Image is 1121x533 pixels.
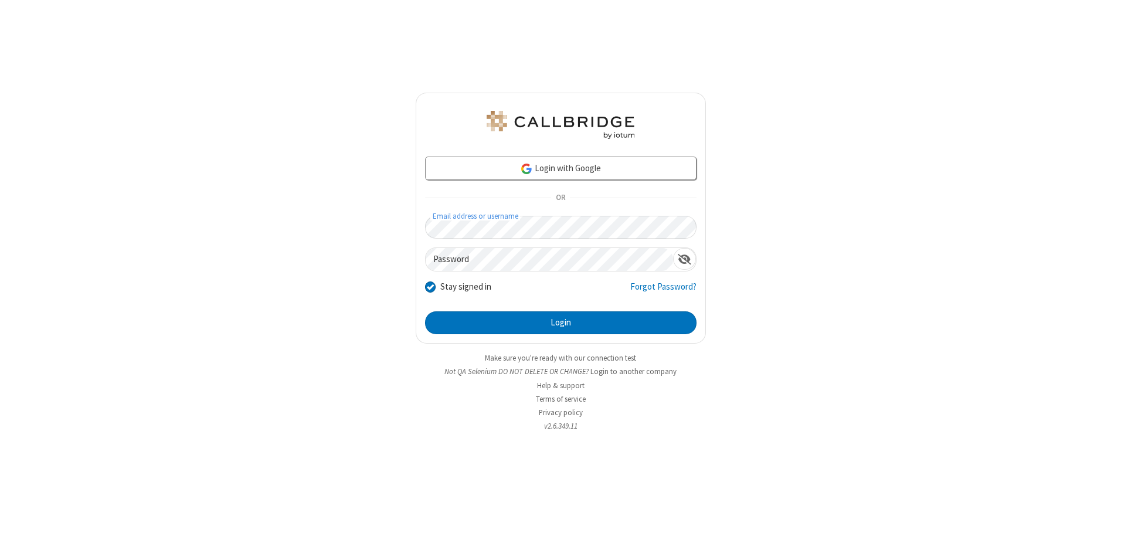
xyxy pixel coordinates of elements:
img: google-icon.png [520,162,533,175]
a: Login with Google [425,157,697,180]
label: Stay signed in [440,280,491,294]
a: Help & support [537,381,585,391]
img: QA Selenium DO NOT DELETE OR CHANGE [484,111,637,139]
a: Terms of service [536,394,586,404]
a: Forgot Password? [630,280,697,303]
li: Not QA Selenium DO NOT DELETE OR CHANGE? [416,366,706,377]
button: Login [425,311,697,335]
button: Login to another company [590,366,677,377]
li: v2.6.349.11 [416,420,706,432]
div: Show password [673,248,696,270]
input: Password [426,248,673,271]
a: Privacy policy [539,408,583,417]
span: OR [551,190,570,206]
input: Email address or username [425,216,697,239]
a: Make sure you're ready with our connection test [485,353,636,363]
